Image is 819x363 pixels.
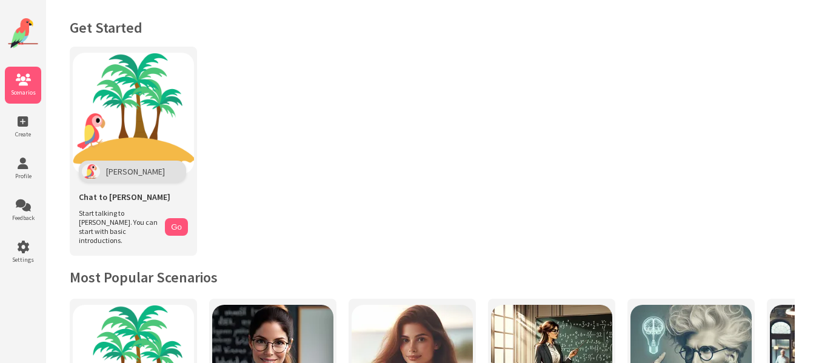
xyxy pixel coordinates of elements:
[79,208,159,245] span: Start talking to [PERSON_NAME]. You can start with basic introductions.
[5,130,41,138] span: Create
[106,166,165,177] span: [PERSON_NAME]
[5,172,41,180] span: Profile
[5,214,41,222] span: Feedback
[70,268,795,287] h2: Most Popular Scenarios
[165,218,188,236] button: Go
[5,88,41,96] span: Scenarios
[79,191,170,202] span: Chat to [PERSON_NAME]
[82,164,100,179] img: Polly
[8,18,38,48] img: Website Logo
[5,256,41,264] span: Settings
[70,18,795,37] h1: Get Started
[73,53,194,174] img: Chat with Polly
